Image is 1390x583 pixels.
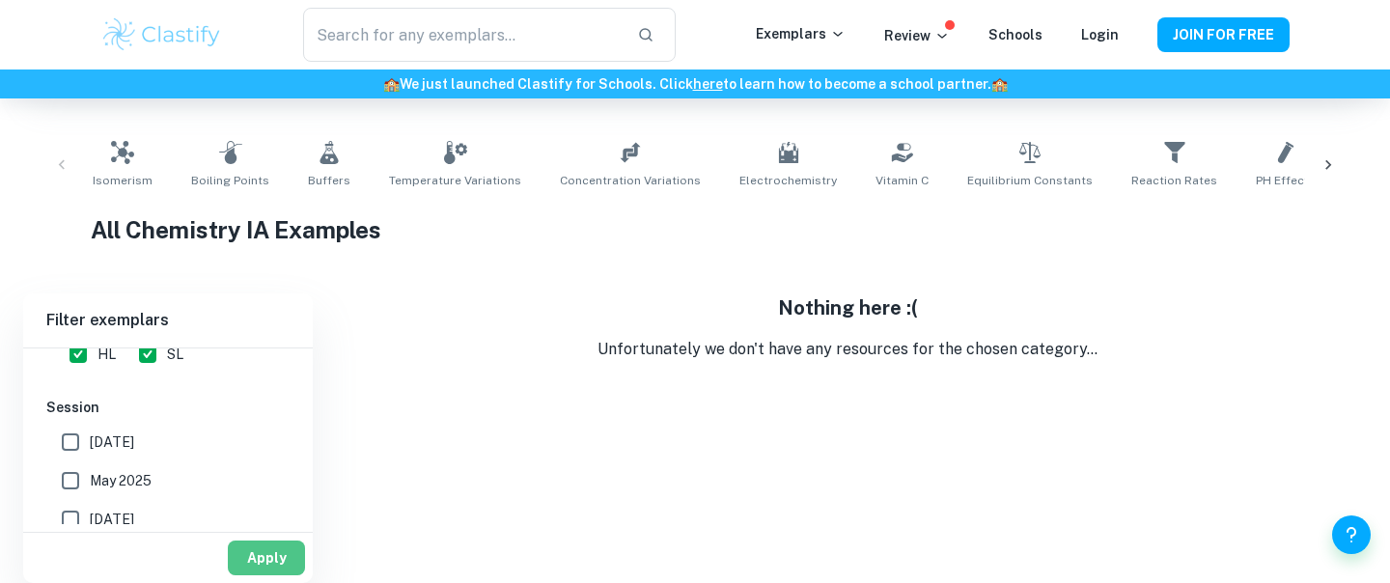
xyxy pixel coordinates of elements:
span: Buffers [308,172,350,189]
span: Electrochemistry [739,172,837,189]
span: [DATE] [90,431,134,453]
span: Isomerism [93,172,153,189]
span: HL [97,344,116,365]
span: 🏫 [383,76,400,92]
h6: Session [46,397,290,418]
p: Unfortunately we don't have any resources for the chosen category... [328,338,1367,361]
span: pH Effects [1256,172,1316,189]
button: Apply [228,541,305,575]
h1: All Chemistry IA Examples [91,212,1300,247]
span: 🏫 [991,76,1008,92]
span: Temperature Variations [389,172,521,189]
span: Equilibrium Constants [967,172,1093,189]
span: Concentration Variations [560,172,701,189]
img: Clastify logo [100,15,223,54]
input: Search for any exemplars... [303,8,622,62]
span: Reaction Rates [1131,172,1217,189]
span: Boiling Points [191,172,269,189]
h6: We just launched Clastify for Schools. Click to learn how to become a school partner. [4,73,1386,95]
h6: Filter exemplars [23,293,313,347]
a: here [693,76,723,92]
span: [DATE] [90,509,134,530]
p: Exemplars [756,23,846,44]
a: Schools [988,27,1042,42]
button: JOIN FOR FREE [1157,17,1290,52]
span: May 2025 [90,470,152,491]
span: Vitamin C [876,172,929,189]
span: SL [167,344,183,365]
button: Help and Feedback [1332,515,1371,554]
h5: Nothing here :( [328,293,1367,322]
a: Login [1081,27,1119,42]
p: Review [884,25,950,46]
